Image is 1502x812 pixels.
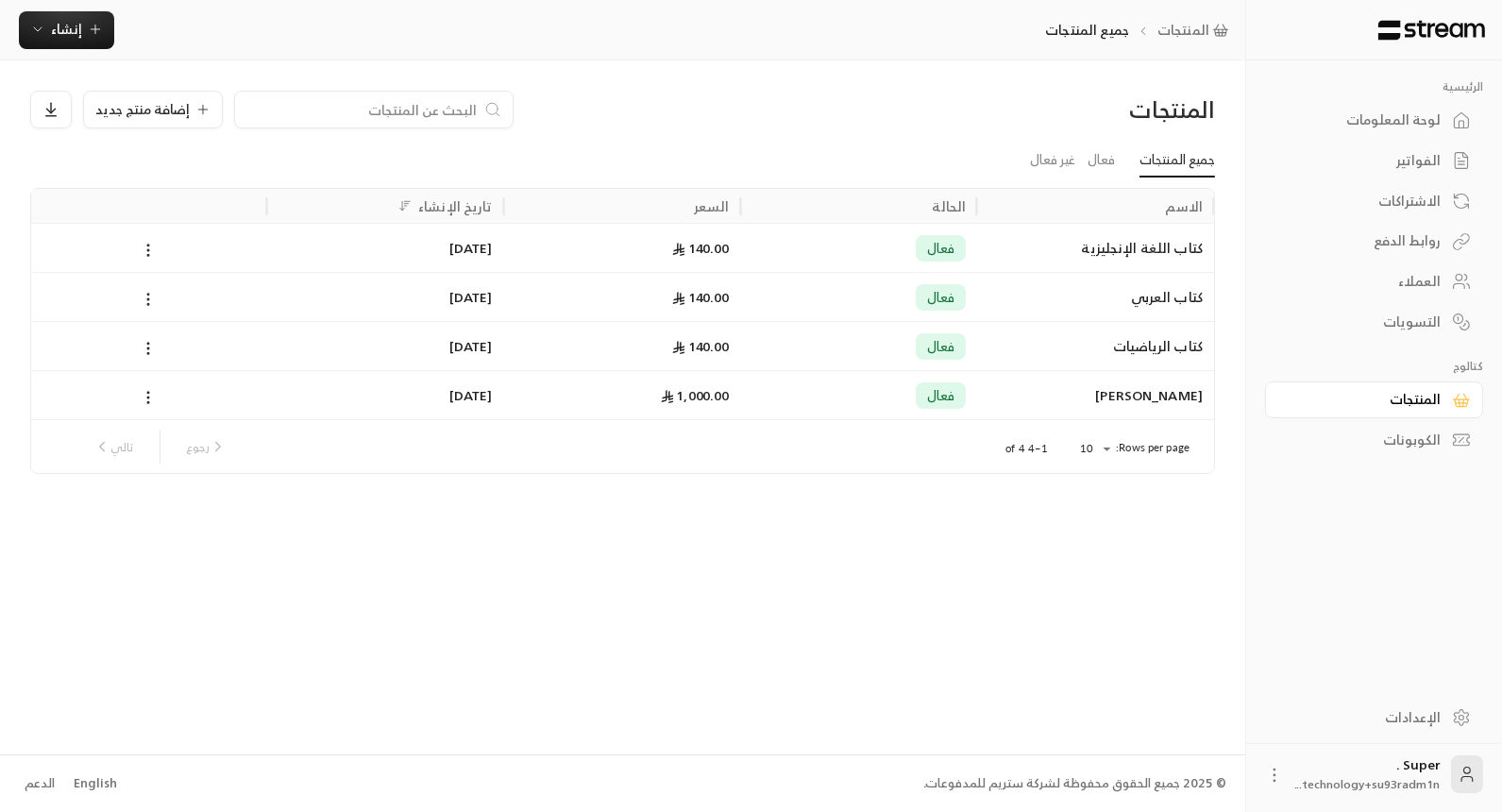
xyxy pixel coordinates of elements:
[1265,381,1483,418] a: المنتجات
[1295,774,1440,794] span: technology+su93radm1n...
[932,195,966,218] div: الحالة
[672,285,730,309] span: 140.00
[1265,699,1483,736] a: الإعدادات
[923,774,1226,793] div: © 2025 جميع الحقوق محفوظة لشركة ستريم للمدفوعات.
[246,99,477,120] input: البحث عن المنتجات
[927,288,955,307] span: فعال
[1030,144,1075,177] a: غير فعال
[394,195,416,217] button: Sort
[74,774,117,793] div: English
[661,383,729,407] span: 1,000.00
[278,371,493,419] div: [DATE]
[1265,223,1483,260] a: روابط الدفع
[1289,708,1441,727] div: الإعدادات
[927,386,955,405] span: فعال
[1289,313,1441,331] div: التسويات
[988,224,1203,272] div: كتاب اللغة الإنجليزية
[278,224,493,272] div: [DATE]
[1166,195,1204,218] div: الاسم
[1265,422,1483,459] a: الكوبونات
[1045,21,1235,40] nav: breadcrumb
[1045,21,1129,40] p: جميع المنتجات
[1289,151,1441,170] div: الفواتير
[1265,359,1483,374] p: كتالوج
[988,273,1203,321] div: كتاب العربي
[1265,143,1483,179] a: الفواتير
[83,91,223,128] button: إضافة منتج جديد
[1157,21,1236,40] a: المنتجات
[1265,182,1483,219] a: الاشتراكات
[1265,102,1483,139] a: لوحة المعلومات
[672,236,730,260] span: 140.00
[19,767,61,801] a: الدعم
[694,195,730,218] div: السعر
[1139,144,1215,178] a: جميع المنتجات
[1289,231,1441,250] div: روابط الدفع
[1265,303,1483,340] a: التسويات
[1088,144,1115,177] a: فعال
[1289,390,1441,409] div: المنتجات
[927,337,955,356] span: فعال
[278,273,493,321] div: [DATE]
[19,11,114,49] button: إنشاء
[1289,272,1441,291] div: العملاء
[51,17,82,41] span: إنشاء
[1005,441,1048,456] p: 1–4 of 4
[927,239,955,258] span: فعال
[1265,79,1483,94] p: الرئيسية
[1265,263,1483,300] a: العملاء
[1071,437,1116,461] div: 10
[278,322,493,370] div: [DATE]
[95,103,190,116] span: إضافة منتج جديد
[988,371,1203,419] div: [PERSON_NAME]
[1289,110,1441,129] div: لوحة المعلومات
[1033,94,1215,125] div: المنتجات
[1116,440,1190,455] p: Rows per page:
[1376,20,1487,41] img: Logo
[672,334,730,358] span: 140.00
[988,322,1203,370] div: كتاب الرياضيات
[1289,431,1441,449] div: الكوبونات
[1295,755,1440,793] div: Super .
[1289,192,1441,211] div: الاشتراكات
[418,195,492,218] div: تاريخ الإنشاء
